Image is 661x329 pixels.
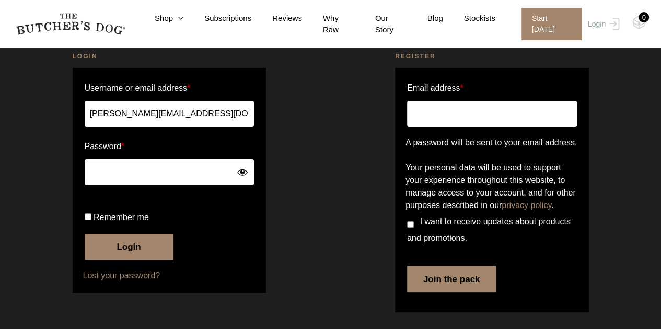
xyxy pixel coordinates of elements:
[85,138,254,155] label: Password
[405,162,578,212] p: Your personal data will be used to support your experience throughout this website, to manage acc...
[395,51,589,62] h2: Register
[407,13,443,25] a: Blog
[639,12,649,22] div: 0
[632,16,645,29] img: TBD_Cart-Empty.png
[237,166,248,178] button: Hide password
[407,80,463,96] label: Email address
[443,13,495,25] a: Stockists
[83,270,256,282] a: Lost your password?
[183,13,251,25] a: Subscriptions
[251,13,302,25] a: Reviews
[407,221,414,228] input: I want to receive updates about products and promotions.
[85,213,91,220] input: Remember me
[502,201,551,210] a: privacy policy
[85,234,173,260] button: Login
[405,137,578,149] p: A password will be sent to your email address.
[585,8,619,40] a: Login
[407,217,571,242] span: I want to receive updates about products and promotions.
[511,8,585,40] a: Start [DATE]
[407,266,496,292] button: Join the pack
[354,13,407,36] a: Our Story
[134,13,183,25] a: Shop
[85,80,254,96] label: Username or email address
[302,13,354,36] a: Why Raw
[521,8,582,40] span: Start [DATE]
[73,51,266,62] h2: Login
[94,213,149,222] span: Remember me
